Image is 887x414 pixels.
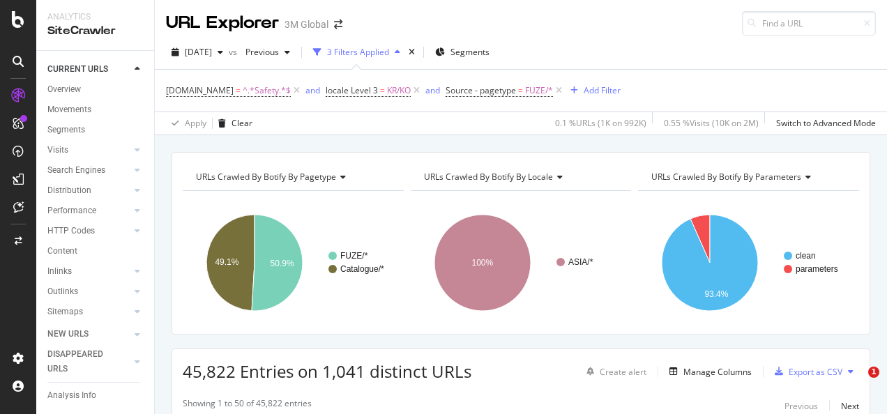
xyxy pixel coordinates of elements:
a: Inlinks [47,264,130,279]
button: 3 Filters Applied [308,41,406,63]
div: URL Explorer [166,11,279,35]
a: Analysis Info [47,388,144,403]
div: Overview [47,82,81,97]
a: Segments [47,123,144,137]
text: parameters [796,264,838,274]
a: NEW URLS [47,327,130,342]
button: Apply [166,112,206,135]
svg: A chart. [411,202,628,323]
div: Next [841,400,859,412]
div: SiteCrawler [47,23,143,39]
div: DISAPPEARED URLS [47,347,118,376]
div: Analytics [47,11,143,23]
div: Segments [47,123,85,137]
div: Outlinks [47,284,78,299]
span: Source - pagetype [446,84,516,96]
text: 49.1% [215,257,238,267]
text: 100% [471,258,493,268]
a: Movements [47,102,144,117]
button: Add Filter [565,82,621,99]
a: Distribution [47,183,130,198]
div: Movements [47,102,91,117]
div: Apply [185,117,206,129]
span: FUZE/* [525,81,553,100]
span: 2025 Sep. 7th [185,46,212,58]
div: Inlinks [47,264,72,279]
div: Sitemaps [47,305,83,319]
button: Segments [430,41,495,63]
span: [DOMAIN_NAME] [166,84,234,96]
button: Previous [784,397,818,414]
div: 0.1 % URLs ( 1K on 992K ) [555,117,646,129]
a: Sitemaps [47,305,130,319]
a: Search Engines [47,163,130,178]
span: Segments [450,46,490,58]
div: Add Filter [584,84,621,96]
button: Create alert [581,360,646,383]
div: Switch to Advanced Mode [776,117,876,129]
text: 93.4% [705,289,729,299]
text: clean [796,251,816,261]
text: FUZE/* [340,251,368,261]
div: times [406,45,418,59]
a: Visits [47,143,130,158]
div: 3 Filters Applied [327,46,389,58]
span: vs [229,46,240,58]
button: Export as CSV [769,360,842,383]
button: [DATE] [166,41,229,63]
svg: A chart. [183,202,400,323]
div: and [425,84,440,96]
div: Previous [784,400,818,412]
iframe: Intercom live chat [840,367,873,400]
h4: URLs Crawled By Botify By pagetype [193,166,391,188]
span: 1 [868,367,879,378]
span: ^.*Safety.*$ [243,81,291,100]
button: and [305,84,320,97]
text: Catalogue/* [340,264,384,274]
button: and [425,84,440,97]
div: 0.55 % Visits ( 10K on 2M ) [664,117,759,129]
text: 50.9% [271,259,294,268]
a: CURRENT URLS [47,62,130,77]
span: KR/KO [387,81,411,100]
a: Performance [47,204,130,218]
button: Switch to Advanced Mode [771,112,876,135]
div: Showing 1 to 50 of 45,822 entries [183,397,312,414]
svg: A chart. [638,202,856,323]
div: Export as CSV [789,366,842,378]
a: Content [47,244,144,259]
a: Overview [47,82,144,97]
span: Previous [240,46,279,58]
div: Content [47,244,77,259]
div: CURRENT URLS [47,62,108,77]
div: 3M Global [285,17,328,31]
button: Next [841,397,859,414]
text: ASIA/* [568,257,593,267]
a: Outlinks [47,284,130,299]
div: Manage Columns [683,366,752,378]
div: Create alert [600,366,646,378]
span: 45,822 Entries on 1,041 distinct URLs [183,360,471,383]
div: NEW URLS [47,327,89,342]
div: Analysis Info [47,388,96,403]
span: locale Level 3 [326,84,378,96]
span: = [380,84,385,96]
input: Find a URL [742,11,876,36]
span: URLs Crawled By Botify By parameters [651,171,801,183]
button: Previous [240,41,296,63]
span: = [236,84,241,96]
button: Manage Columns [664,363,752,380]
div: Visits [47,143,68,158]
span: URLs Crawled By Botify By pagetype [196,171,336,183]
h4: URLs Crawled By Botify By parameters [649,166,847,188]
span: = [518,84,523,96]
div: HTTP Codes [47,224,95,238]
div: Performance [47,204,96,218]
div: Search Engines [47,163,105,178]
span: URLs Crawled By Botify By locale [424,171,553,183]
div: Clear [232,117,252,129]
a: HTTP Codes [47,224,130,238]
